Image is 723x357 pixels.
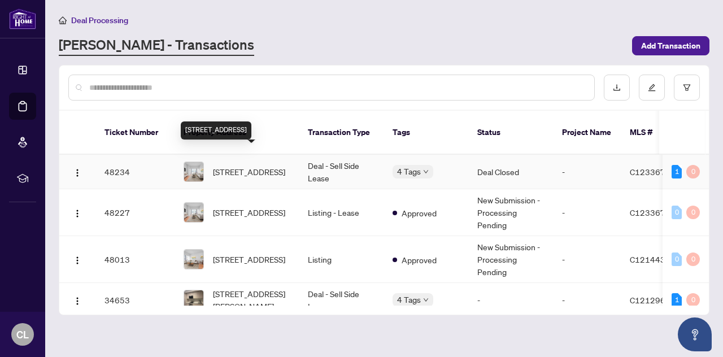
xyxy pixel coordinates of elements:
[641,37,700,55] span: Add Transaction
[299,236,384,283] td: Listing
[468,236,553,283] td: New Submission - Processing Pending
[648,84,656,92] span: edit
[397,165,421,178] span: 4 Tags
[175,111,299,155] th: Property Address
[553,283,621,317] td: -
[95,155,175,189] td: 48234
[95,189,175,236] td: 48227
[553,111,621,155] th: Project Name
[672,165,682,178] div: 1
[299,155,384,189] td: Deal - Sell Side Lease
[16,326,29,342] span: CL
[604,75,630,101] button: download
[95,283,175,317] td: 34653
[686,293,700,307] div: 0
[73,168,82,177] img: Logo
[181,121,251,140] div: [STREET_ADDRESS]
[468,283,553,317] td: -
[68,291,86,309] button: Logo
[95,111,175,155] th: Ticket Number
[402,207,437,219] span: Approved
[686,165,700,178] div: 0
[553,236,621,283] td: -
[423,297,429,303] span: down
[678,317,712,351] button: Open asap
[9,8,36,29] img: logo
[384,111,468,155] th: Tags
[299,283,384,317] td: Deal - Sell Side Lease
[299,189,384,236] td: Listing - Lease
[672,252,682,266] div: 0
[184,290,203,310] img: thumbnail-img
[397,293,421,306] span: 4 Tags
[683,84,691,92] span: filter
[553,155,621,189] td: -
[73,297,82,306] img: Logo
[59,36,254,56] a: [PERSON_NAME] - Transactions
[73,209,82,218] img: Logo
[184,162,203,181] img: thumbnail-img
[630,295,676,305] span: C12129695
[674,75,700,101] button: filter
[630,254,676,264] span: C12144335
[639,75,665,101] button: edit
[213,206,285,219] span: [STREET_ADDRESS]
[71,15,128,25] span: Deal Processing
[184,250,203,269] img: thumbnail-img
[68,203,86,221] button: Logo
[184,203,203,222] img: thumbnail-img
[613,84,621,92] span: download
[630,207,676,217] span: C12336702
[423,169,429,175] span: down
[630,167,676,177] span: C12336702
[68,163,86,181] button: Logo
[68,250,86,268] button: Logo
[213,288,290,312] span: [STREET_ADDRESS][PERSON_NAME]
[468,111,553,155] th: Status
[299,111,384,155] th: Transaction Type
[686,252,700,266] div: 0
[59,16,67,24] span: home
[553,189,621,236] td: -
[672,206,682,219] div: 0
[213,166,285,178] span: [STREET_ADDRESS]
[468,189,553,236] td: New Submission - Processing Pending
[686,206,700,219] div: 0
[213,253,285,265] span: [STREET_ADDRESS]
[95,236,175,283] td: 48013
[632,36,709,55] button: Add Transaction
[672,293,682,307] div: 1
[468,155,553,189] td: Deal Closed
[73,256,82,265] img: Logo
[402,254,437,266] span: Approved
[621,111,689,155] th: MLS #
